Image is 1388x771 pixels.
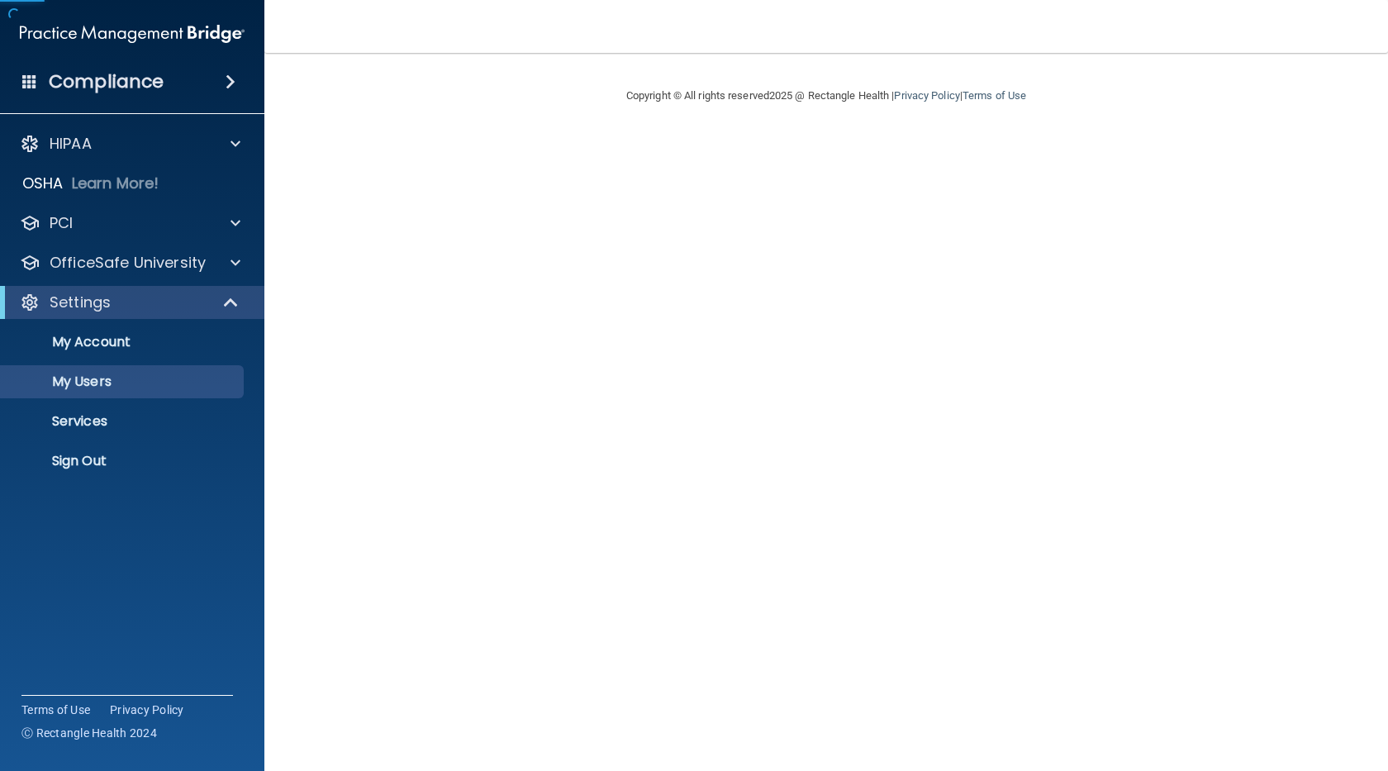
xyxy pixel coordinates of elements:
[21,725,157,741] span: Ⓒ Rectangle Health 2024
[110,702,184,718] a: Privacy Policy
[50,213,73,233] p: PCI
[72,174,159,193] p: Learn More!
[894,89,959,102] a: Privacy Policy
[20,17,245,50] img: PMB logo
[50,293,111,312] p: Settings
[20,213,240,233] a: PCI
[11,374,236,390] p: My Users
[49,70,164,93] h4: Compliance
[11,453,236,469] p: Sign Out
[20,253,240,273] a: OfficeSafe University
[20,134,240,154] a: HIPAA
[20,293,240,312] a: Settings
[22,174,64,193] p: OSHA
[21,702,90,718] a: Terms of Use
[963,89,1026,102] a: Terms of Use
[50,253,206,273] p: OfficeSafe University
[50,134,92,154] p: HIPAA
[11,334,236,350] p: My Account
[525,69,1128,122] div: Copyright © All rights reserved 2025 @ Rectangle Health | |
[11,413,236,430] p: Services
